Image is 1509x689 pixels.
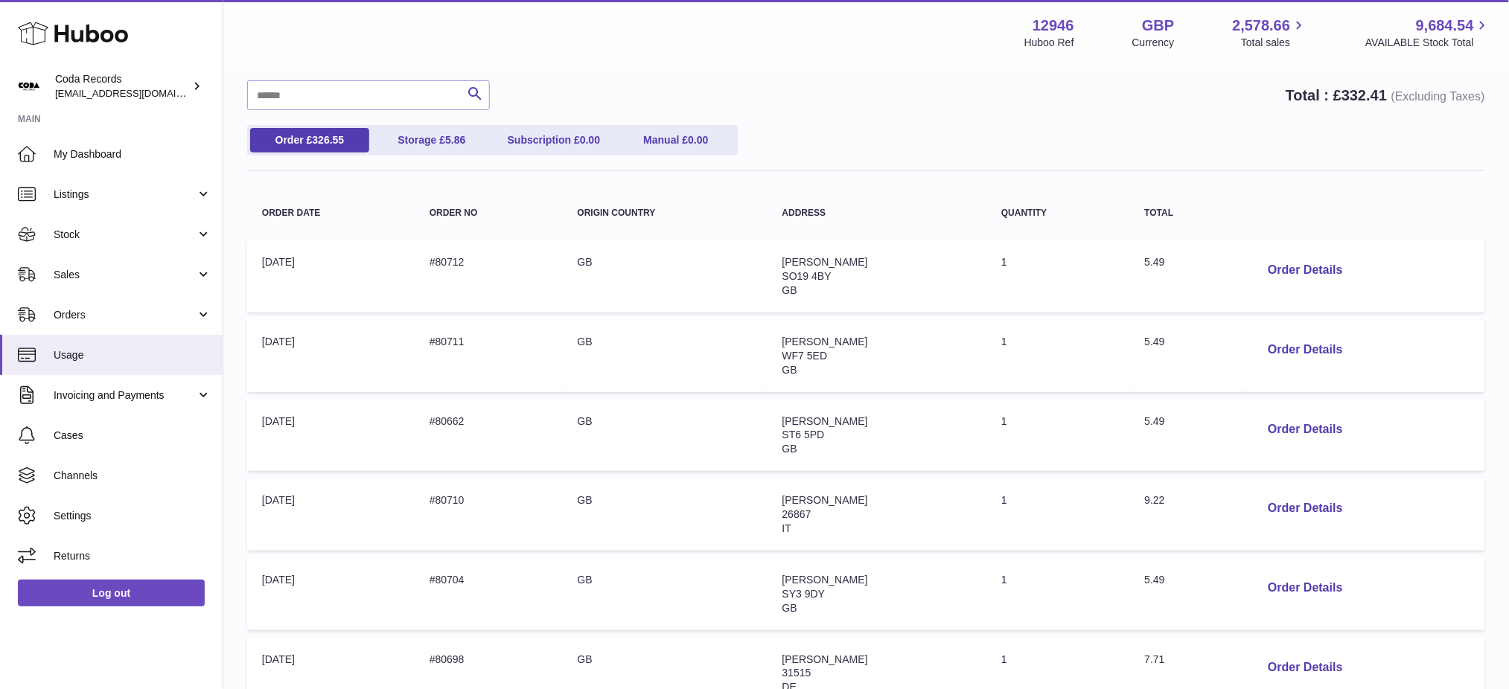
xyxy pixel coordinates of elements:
span: 5.49 [1145,574,1165,586]
span: [EMAIL_ADDRESS][DOMAIN_NAME] [55,87,219,99]
span: 2,578.66 [1233,16,1291,36]
span: 7.71 [1145,653,1165,665]
button: Order Details [1256,573,1354,603]
td: GB [563,558,768,630]
td: 1 [986,558,1129,630]
span: 31515 [782,667,811,679]
span: Total sales [1241,36,1307,50]
span: [PERSON_NAME] [782,653,868,665]
div: Currency [1132,36,1175,50]
td: #80704 [415,558,563,630]
button: Order Details [1256,653,1354,683]
span: GB [782,602,797,614]
span: Listings [54,188,196,202]
a: 9,684.54 AVAILABLE Stock Total [1365,16,1491,50]
strong: GBP [1142,16,1174,36]
img: internalAdmin-12946@internal.huboo.com [18,75,40,97]
div: Huboo Ref [1024,36,1074,50]
span: Invoicing and Payments [54,388,196,403]
span: Cases [54,429,211,443]
span: Returns [54,549,211,563]
td: [DATE] [247,558,415,630]
span: Orders [54,308,196,322]
div: Coda Records [55,72,189,100]
span: My Dashboard [54,147,211,161]
span: AVAILABLE Stock Total [1365,36,1491,50]
span: Stock [54,228,196,242]
strong: 12946 [1033,16,1074,36]
span: Channels [54,469,211,483]
span: Settings [54,509,211,523]
span: SY3 9DY [782,588,826,600]
span: Sales [54,268,196,282]
span: 9,684.54 [1416,16,1474,36]
span: Usage [54,348,211,362]
a: Log out [18,580,205,606]
span: [PERSON_NAME] [782,574,868,586]
a: 2,578.66 Total sales [1233,16,1308,50]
